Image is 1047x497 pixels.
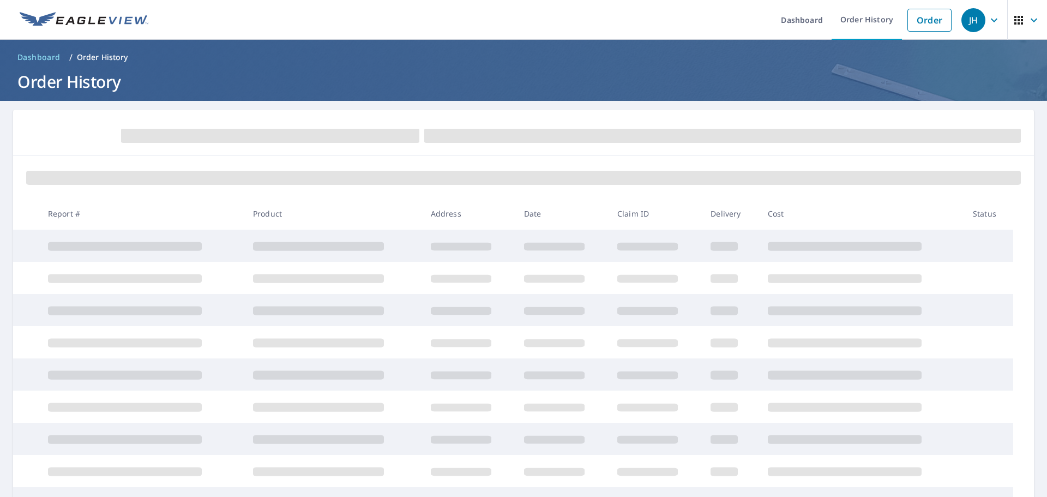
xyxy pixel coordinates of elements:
th: Report # [39,197,244,230]
th: Delivery [702,197,759,230]
th: Status [964,197,1013,230]
h1: Order History [13,70,1034,93]
span: Dashboard [17,52,61,63]
nav: breadcrumb [13,49,1034,66]
p: Order History [77,52,128,63]
th: Address [422,197,515,230]
th: Product [244,197,422,230]
img: EV Logo [20,12,148,28]
th: Claim ID [609,197,702,230]
th: Date [515,197,609,230]
div: JH [961,8,985,32]
li: / [69,51,73,64]
a: Order [907,9,952,32]
th: Cost [759,197,964,230]
a: Dashboard [13,49,65,66]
